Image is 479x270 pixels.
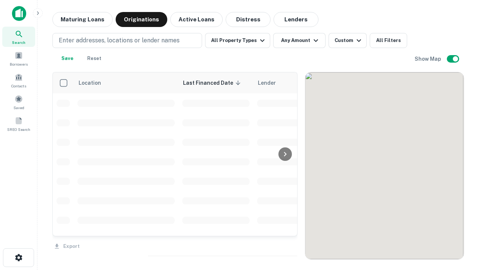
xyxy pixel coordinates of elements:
button: Lenders [274,12,318,27]
button: Originations [116,12,167,27]
th: Lender [253,72,373,93]
span: Saved [13,105,24,111]
span: SREO Search [7,126,30,132]
div: Custom [335,36,363,45]
span: Location [78,78,111,87]
button: Reset [82,51,106,66]
img: capitalize-icon.png [12,6,26,21]
span: Lender [258,78,276,87]
th: Last Financed Date [179,72,253,93]
a: Borrowers [2,48,35,69]
th: Location [74,72,179,93]
span: Last Financed Date [183,78,243,87]
a: Contacts [2,70,35,90]
button: Active Loans [170,12,223,27]
span: Contacts [11,83,26,89]
a: Saved [2,92,35,112]
p: Enter addresses, locations or lender names [59,36,180,45]
a: SREO Search [2,114,35,134]
button: Custom [329,33,367,48]
button: Maturing Loans [52,12,113,27]
button: Enter addresses, locations or lender names [52,33,202,48]
h6: Show Map [415,55,442,63]
button: All Property Types [205,33,270,48]
button: Save your search to get updates of matches that match your search criteria. [55,51,79,66]
span: Search [12,39,25,45]
button: Distress [226,12,271,27]
iframe: Chat Widget [442,186,479,222]
button: All Filters [370,33,407,48]
span: Borrowers [10,61,28,67]
a: Search [2,27,35,47]
button: Any Amount [273,33,326,48]
div: 0 0 [305,72,464,259]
